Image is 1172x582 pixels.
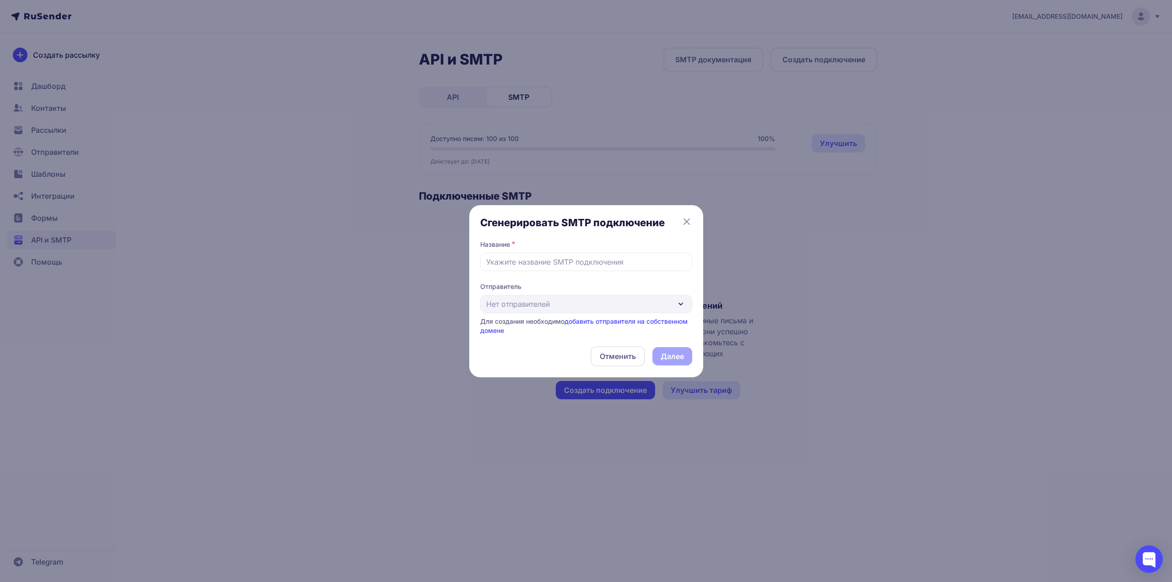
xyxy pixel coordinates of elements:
[480,317,688,334] a: добавить отправителя на собственном домене
[480,253,692,271] input: Укажите название SMTP подключения
[480,317,688,334] span: Для создания необходимо
[591,346,645,366] button: Отменить
[480,240,510,249] label: Название
[480,282,692,291] span: Отправитель
[480,216,692,229] h3: Сгенерировать SMTP подключение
